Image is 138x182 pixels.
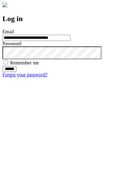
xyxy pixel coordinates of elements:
[2,72,48,77] a: Forgot your password?
[2,15,136,23] h2: Log in
[2,29,14,34] label: Email
[2,2,7,7] img: logo-4e3dc11c47720685a147b03b5a06dd966a58ff35d612b21f08c02c0306f2b779.png
[2,41,21,46] label: Password
[10,60,39,65] label: Remember me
